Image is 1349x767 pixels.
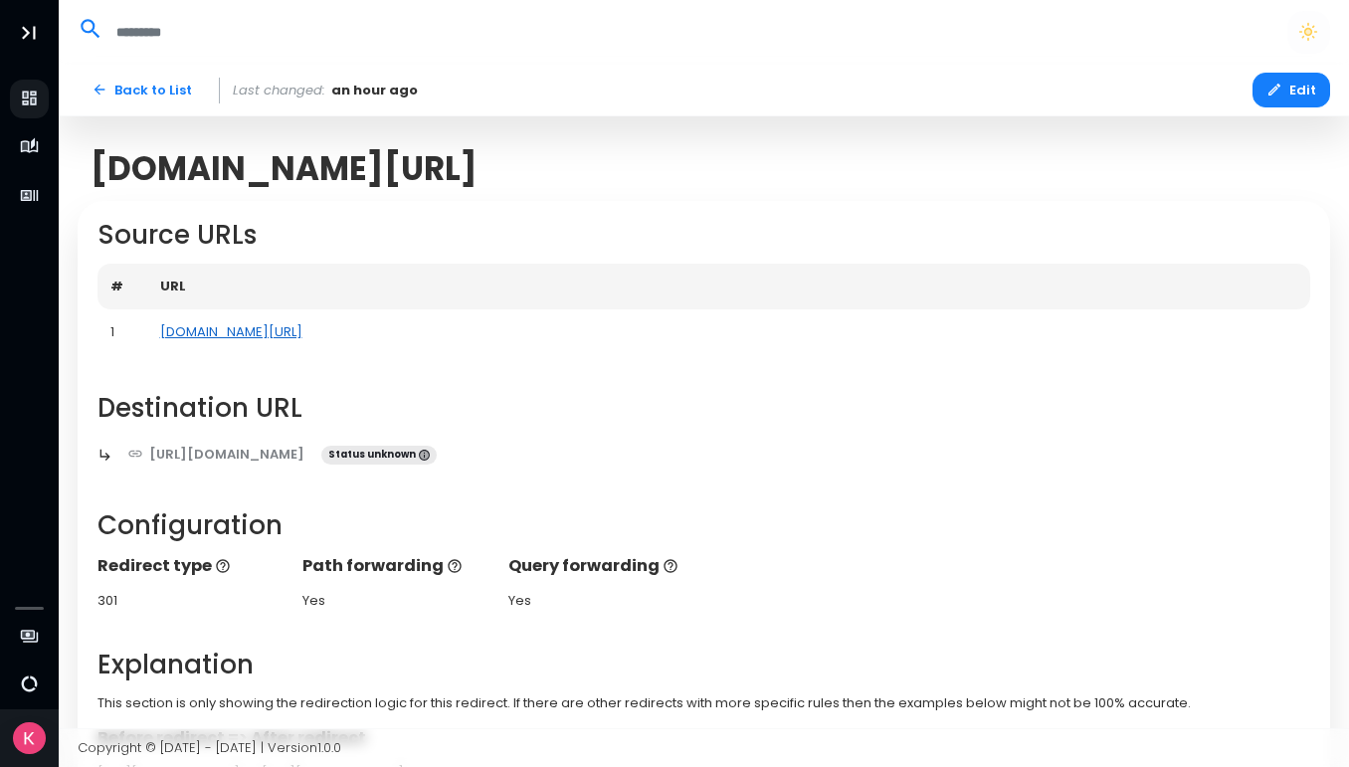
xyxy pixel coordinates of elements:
[91,149,478,188] span: [DOMAIN_NAME][URL]
[78,738,341,757] span: Copyright © [DATE] - [DATE] | Version 1.0.0
[10,14,48,52] button: Toggle Aside
[160,322,302,341] a: [DOMAIN_NAME][URL]
[78,73,206,107] a: Back to List
[97,650,1311,680] h2: Explanation
[508,591,694,611] div: Yes
[97,393,1311,424] h2: Destination URL
[97,693,1311,713] p: This section is only showing the redirection logic for this redirect. If there are other redirect...
[97,554,284,578] p: Redirect type
[113,437,319,472] a: [URL][DOMAIN_NAME]
[13,722,46,755] img: Avatar
[147,264,1311,309] th: URL
[1253,73,1330,107] button: Edit
[97,591,284,611] div: 301
[110,322,134,342] div: 1
[97,264,147,309] th: #
[508,554,694,578] p: Query forwarding
[97,726,1311,750] p: Before redirect => After redirect
[321,446,437,466] span: Status unknown
[331,81,418,100] span: an hour ago
[97,220,1311,251] h2: Source URLs
[233,81,325,100] span: Last changed:
[302,554,488,578] p: Path forwarding
[97,510,1311,541] h2: Configuration
[302,591,488,611] div: Yes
